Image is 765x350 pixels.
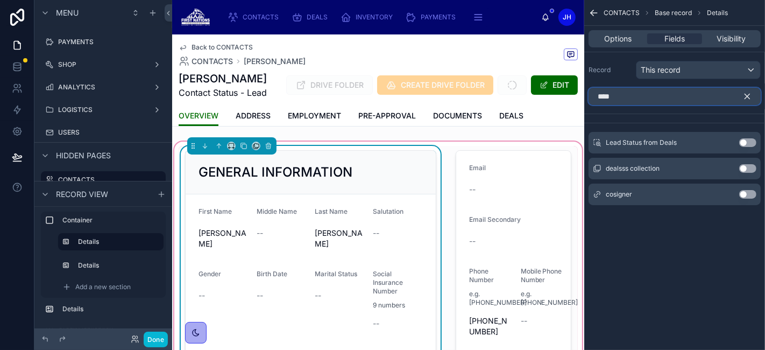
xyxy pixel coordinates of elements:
span: PRE-APPROVAL [358,110,416,121]
img: App logo [181,9,210,26]
a: DEALS [499,106,523,128]
a: USERS [41,124,166,141]
a: ADDRESS [236,106,271,128]
label: Details [78,261,159,270]
a: [PERSON_NAME] [244,56,306,67]
button: Done [144,332,168,347]
div: scrollable content [34,207,172,328]
span: Birth Date [257,270,287,278]
span: ADDRESS [236,110,271,121]
span: Back to CONTACTS [192,43,253,52]
a: DEALS [288,8,335,27]
label: Record [589,66,632,74]
label: PAYMENTS [58,38,164,46]
span: DEALS [499,110,523,121]
span: This record [641,65,681,75]
span: cosigner [606,190,632,199]
span: -- [315,290,321,301]
span: -- [257,228,263,239]
span: Details [707,9,728,17]
a: ANALYTICS [41,79,166,96]
a: PRE-APPROVAL [358,106,416,128]
span: Options [604,33,632,44]
span: Middle Name [257,207,297,215]
span: -- [257,290,263,301]
span: EMPLOYMENT [288,110,341,121]
a: CONTACTS [41,171,166,188]
span: Fields [664,33,685,44]
span: Base record [655,9,692,17]
a: INVENTORY [337,8,400,27]
span: Social Insurance Number [373,270,403,295]
span: CONTACTS [192,56,233,67]
span: INVENTORY [356,13,393,22]
span: Hidden pages [56,150,111,161]
label: Details [78,237,155,246]
a: SHOP [41,56,166,73]
button: This record [636,61,761,79]
span: Marital Status [315,270,357,278]
span: Last Name [315,207,348,215]
label: USERS [58,128,164,137]
span: CONTACTS [604,9,640,17]
span: Contact Status - Lead [179,86,267,99]
a: OVERVIEW [179,106,218,127]
span: -- [373,318,379,329]
span: PAYMENTS [421,13,456,22]
span: JH [563,13,571,22]
a: DOCUMENTS [433,106,482,128]
span: Salutation [373,207,403,215]
span: Gender [199,270,221,278]
span: Add a new section [75,283,131,291]
label: Container [62,216,161,225]
label: SHOP [58,60,148,69]
span: [PERSON_NAME] [315,228,364,249]
h2: GENERAL INFORMATION [199,164,352,181]
span: dealsss collection [606,164,660,173]
span: First Name [199,207,232,215]
span: -- [373,228,379,239]
span: DOCUMENTS [433,110,482,121]
button: EDIT [531,75,578,95]
label: CONTACTS [58,176,159,184]
h1: [PERSON_NAME] [179,71,267,86]
span: 9 numbers [373,301,405,310]
a: PAYMENTS [41,33,166,51]
span: Record view [56,189,108,200]
span: -- [199,290,205,301]
a: EMPLOYMENT [288,106,341,128]
span: OVERVIEW [179,110,218,121]
label: Details [62,305,161,313]
label: ANALYTICS [58,83,148,92]
label: LOGISTICS [58,106,148,114]
span: Menu [56,8,79,18]
a: Back to CONTACTS [179,43,253,52]
a: PAYMENTS [402,8,463,27]
div: scrollable content [219,5,541,29]
span: Visibility [717,33,746,44]
span: Lead Status from Deals [606,138,677,147]
span: [PERSON_NAME] [199,228,248,249]
span: DEALS [307,13,328,22]
a: LOGISTICS [41,101,166,118]
a: CONTACTS [224,8,286,27]
a: CONTACTS [179,56,233,67]
span: CONTACTS [243,13,279,22]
